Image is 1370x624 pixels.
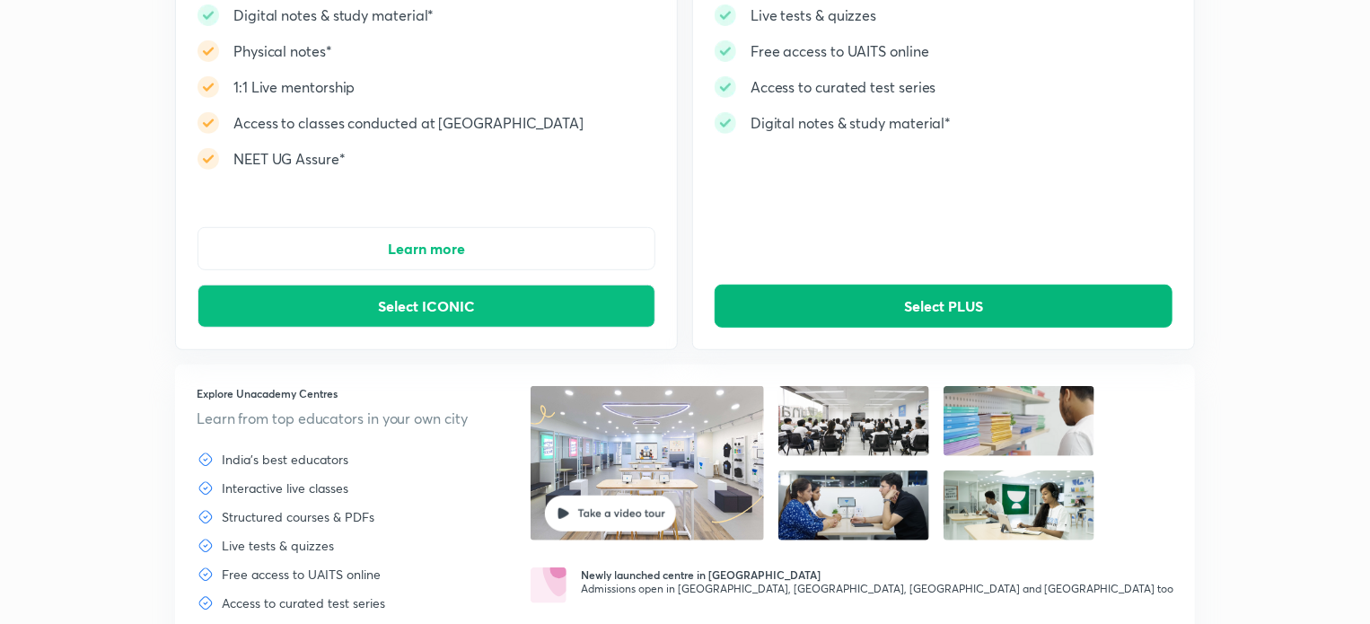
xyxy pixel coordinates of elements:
[715,40,736,62] img: -
[778,470,929,541] img: centre-image
[198,40,219,62] img: -
[197,479,215,497] img: checked
[222,479,348,497] p: Interactive live classes
[904,297,983,315] span: Select PLUS
[222,537,334,555] p: Live tests & quizzes
[581,582,1173,596] p: Admissions open in [GEOGRAPHIC_DATA], [GEOGRAPHIC_DATA], [GEOGRAPHIC_DATA] and [GEOGRAPHIC_DATA] too
[197,386,531,400] p: Explore Unacademy Centres
[197,537,215,555] img: checked
[715,4,736,26] img: -
[197,566,215,584] img: checked
[198,227,655,270] button: Learn more
[751,40,929,62] h5: Free access to UAITS online
[751,112,952,134] h5: Digital notes & study material*
[198,285,655,328] button: Select ICONIC
[222,451,348,469] p: India's best educators
[222,566,381,584] p: Free access to UAITS online
[233,40,332,62] h5: Physical notes*
[378,297,475,315] span: Select ICONIC
[222,508,374,526] p: Structured courses & PDFs
[944,470,1094,541] img: centre-image
[198,76,219,98] img: -
[715,285,1172,328] button: Select PLUS
[233,76,355,98] h5: 1:1 Live mentorship
[197,451,215,469] img: checked
[197,408,531,429] h5: Learn from top educators in your own city
[778,386,929,456] img: centre-image
[751,4,876,26] h5: Live tests & quizzes
[198,112,219,134] img: -
[198,148,219,170] img: -
[751,76,936,98] h5: Access to curated test series
[715,112,736,134] img: -
[198,4,219,26] img: -
[197,594,215,612] img: checked
[197,508,215,526] img: checked
[545,496,676,532] img: play
[715,76,736,98] img: -
[531,567,566,603] img: centre
[581,567,1173,582] p: Newly launched centre in [GEOGRAPHIC_DATA]
[531,386,764,541] img: thumbnail
[388,240,465,258] span: Learn more
[944,386,1094,456] img: centre-image
[233,112,584,134] h5: Access to classes conducted at [GEOGRAPHIC_DATA]
[233,148,346,170] h5: NEET UG Assure*
[222,594,385,612] p: Access to curated test series
[233,4,435,26] h5: Digital notes & study material*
